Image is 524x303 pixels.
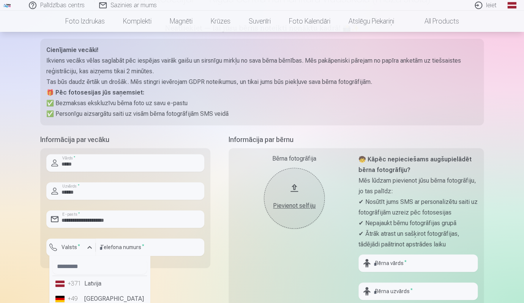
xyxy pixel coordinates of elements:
strong: 🧒 Kāpēc nepieciešams augšupielādēt bērna fotogrāfiju? [358,156,472,174]
button: Pievienot selfiju [264,168,325,229]
div: Pievienot selfiju [271,201,317,210]
a: Foto kalendāri [280,11,339,32]
li: Latvija [52,276,147,291]
a: Komplekti [114,11,161,32]
button: Valsts* [46,238,96,256]
p: ✅ Bezmaksas ekskluzīvu bērna foto uz savu e-pastu [46,98,478,109]
a: Atslēgu piekariņi [339,11,403,32]
a: Foto izdrukas [56,11,114,32]
p: Tas būs daudz ērtāk un drošāk. Mēs stingri ievērojam GDPR noteikumus, un tikai jums būs piekļuve ... [46,77,478,87]
a: All products [403,11,468,32]
p: ✔ Nosūtīt jums SMS ar personalizētu saiti uz fotogrāfijām uzreiz pēc fotosesijas [358,197,478,218]
a: Krūzes [202,11,240,32]
img: /fa1 [3,3,11,8]
p: ✔ Nepajaukt bērnu fotogrāfijas grupā [358,218,478,229]
label: Valsts [58,243,83,251]
strong: Cienījamie vecāki! [46,46,98,54]
div: +371 [68,279,83,288]
a: Suvenīri [240,11,280,32]
h5: Informācija par bērnu [229,134,484,145]
div: Bērna fotogrāfija [235,154,354,163]
p: ✅ Personīgu aizsargātu saiti uz visām bērna fotogrāfijām SMS veidā [46,109,478,119]
h5: Informācija par vecāku [40,134,210,145]
a: Magnēti [161,11,202,32]
p: Ikviens vecāks vēlas saglabāt pēc iespējas vairāk gaišu un sirsnīgu mirkļu no sava bērna bērnības... [46,55,478,77]
p: ✔ Ātrāk atrast un sašķirot fotogrāfijas, tādējādi paātrinot apstrādes laiku [358,229,478,250]
p: Mēs lūdzam pievienot jūsu bērna fotogrāfiju, jo tas palīdz: [358,175,478,197]
strong: 🎁 Pēc fotosesijas jūs saņemsiet: [46,89,144,96]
